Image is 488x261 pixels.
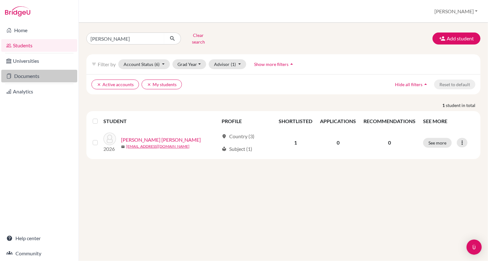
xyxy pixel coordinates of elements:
img: Bridge-U [5,6,30,16]
a: Analytics [1,85,77,98]
a: Help center [1,232,77,245]
a: [PERSON_NAME] [PERSON_NAME] [121,136,201,144]
button: clearMy students [142,80,182,89]
th: STUDENT [103,114,218,129]
button: Grad Year [172,59,206,69]
p: 0 [363,139,415,146]
a: Community [1,247,77,260]
button: [PERSON_NAME] [432,5,480,17]
td: 1 [275,129,316,157]
button: clearActive accounts [91,80,139,89]
td: 0 [316,129,360,157]
a: Universities [1,55,77,67]
button: Advisor(1) [209,59,246,69]
span: (1) [231,62,236,67]
span: Show more filters [254,62,288,67]
span: (6) [154,62,160,67]
th: PROFILE [218,114,275,129]
span: mail [121,145,125,149]
input: Find student by name... [86,33,165,44]
span: student in total [446,102,480,109]
th: APPLICATIONS [316,114,360,129]
p: 2026 [103,145,116,153]
button: Show more filtersarrow_drop_up [249,59,300,69]
i: clear [147,82,151,87]
i: filter_list [91,62,96,67]
div: Open Intercom Messenger [467,240,482,255]
button: See more [423,138,452,148]
span: Hide all filters [395,82,422,87]
i: arrow_drop_up [422,81,429,87]
th: RECOMMENDATIONS [360,114,419,129]
div: Country (3) [222,133,254,140]
a: [EMAIL_ADDRESS][DOMAIN_NAME] [126,144,189,149]
i: arrow_drop_up [288,61,295,67]
a: Students [1,39,77,52]
th: SEE MORE [419,114,478,129]
button: Clear search [181,30,216,47]
span: location_on [222,134,227,139]
div: Subject (1) [222,145,252,153]
span: local_library [222,146,227,151]
a: Documents [1,70,77,82]
strong: 1 [442,102,446,109]
button: Add student [433,33,480,44]
a: Home [1,24,77,37]
th: SHORTLISTED [275,114,316,129]
img: ALVES BARRETO, Joao [103,133,116,145]
button: Reset to default [434,80,475,89]
button: Account Status(6) [118,59,170,69]
span: Filter by [98,61,116,67]
i: clear [97,82,101,87]
button: Hide all filtersarrow_drop_up [390,80,434,89]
